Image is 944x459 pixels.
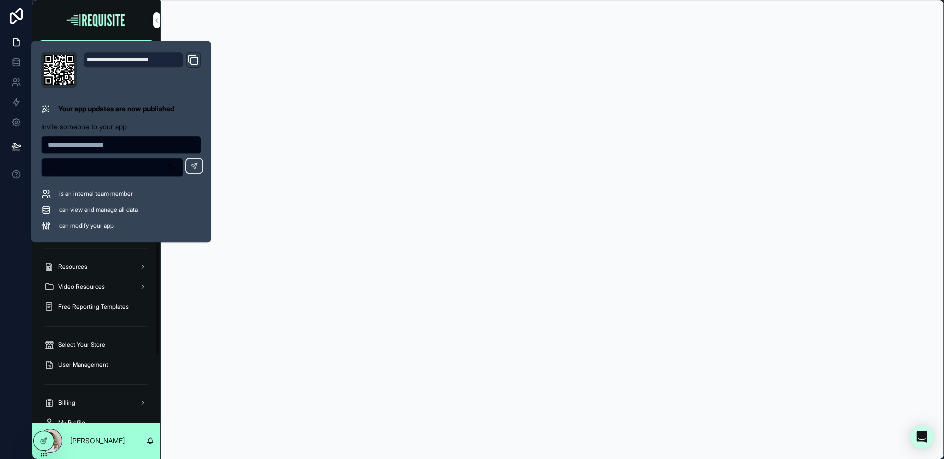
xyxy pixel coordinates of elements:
[58,361,108,369] span: User Management
[58,341,105,349] span: Select Your Store
[38,336,154,354] a: Select Your Store
[65,12,127,28] img: App logo
[58,263,87,271] span: Resources
[58,419,85,427] span: My Profile
[59,190,133,198] span: is an internal team member
[38,356,154,374] a: User Management
[38,258,154,276] a: Resources
[59,206,138,214] span: can view and manage all data
[59,222,114,230] span: can modify your app
[38,40,154,58] button: Jump to...K
[38,414,154,432] a: My Profile
[38,278,154,296] a: Video Resources
[58,104,174,114] p: Your app updates are now published
[38,298,154,316] a: Free Reporting Templates
[70,436,125,446] p: [PERSON_NAME]
[83,52,201,88] div: Domain and Custom Link
[910,425,934,449] div: Open Intercom Messenger
[38,394,154,412] a: Billing
[58,399,75,407] span: Billing
[41,158,183,177] button: Select Button
[58,303,129,311] span: Free Reporting Templates
[41,122,201,132] p: Invite someone to your app
[50,162,54,172] span: ...
[58,283,105,291] span: Video Resources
